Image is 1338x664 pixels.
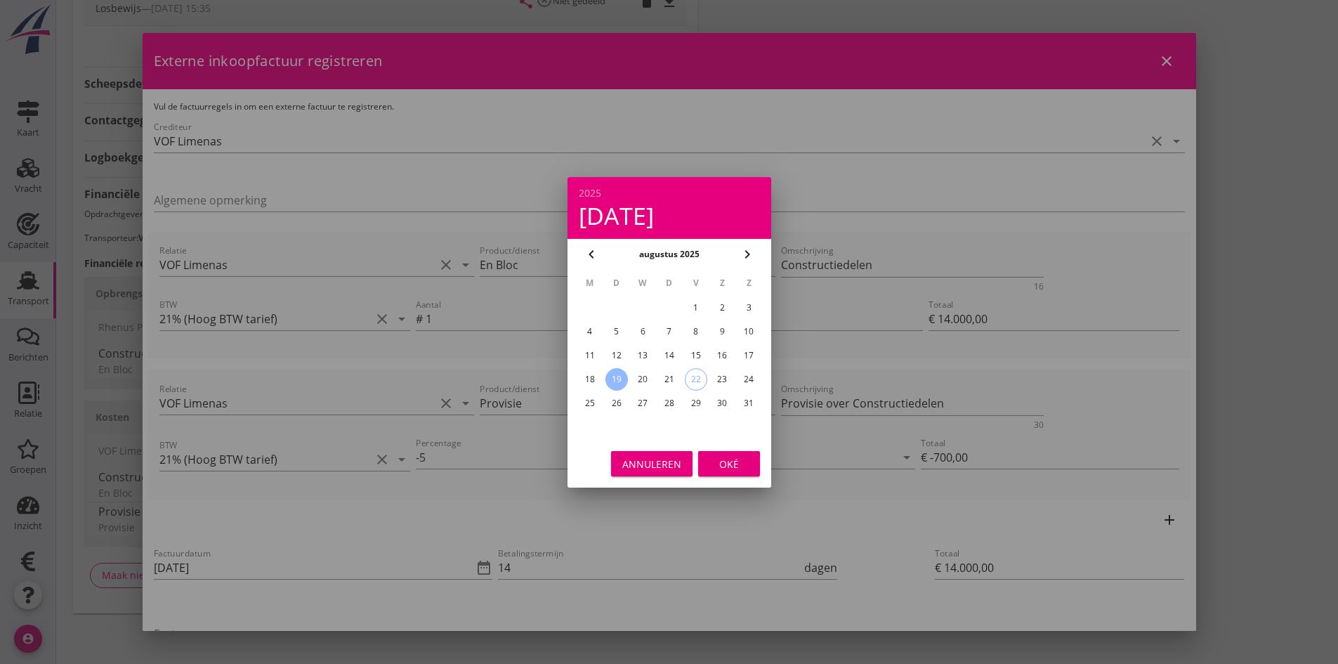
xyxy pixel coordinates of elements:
button: 28 [657,392,680,415]
button: 30 [711,392,733,415]
button: augustus 2025 [635,244,704,265]
button: 1 [684,297,707,319]
button: 20 [631,368,654,391]
button: 5 [605,320,627,343]
button: 26 [605,392,627,415]
div: 2025 [579,188,760,198]
button: 12 [605,344,627,367]
button: 4 [578,320,601,343]
button: 13 [631,344,654,367]
button: 15 [684,344,707,367]
th: V [683,271,708,295]
button: 29 [684,392,707,415]
button: 23 [711,368,733,391]
button: 7 [657,320,680,343]
button: 9 [711,320,733,343]
th: D [657,271,682,295]
button: 2 [711,297,733,319]
button: 31 [737,392,760,415]
button: 25 [578,392,601,415]
i: chevron_left [583,246,600,263]
button: 19 [605,368,627,391]
div: Annuleren [622,456,681,471]
button: 6 [631,320,654,343]
div: 22 [685,369,706,390]
button: 11 [578,344,601,367]
button: Annuleren [611,451,693,476]
th: Z [736,271,761,295]
th: M [577,271,603,295]
button: 14 [657,344,680,367]
button: 17 [737,344,760,367]
button: 24 [737,368,760,391]
div: Oké [709,456,749,471]
i: chevron_right [739,246,756,263]
button: 10 [737,320,760,343]
button: 22 [684,368,707,391]
button: 27 [631,392,654,415]
th: W [630,271,655,295]
th: D [603,271,629,295]
button: 16 [711,344,733,367]
button: 3 [737,297,760,319]
button: 8 [684,320,707,343]
div: [DATE] [579,204,760,228]
th: Z [709,271,735,295]
button: Oké [698,451,760,476]
button: 21 [657,368,680,391]
button: 18 [578,368,601,391]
